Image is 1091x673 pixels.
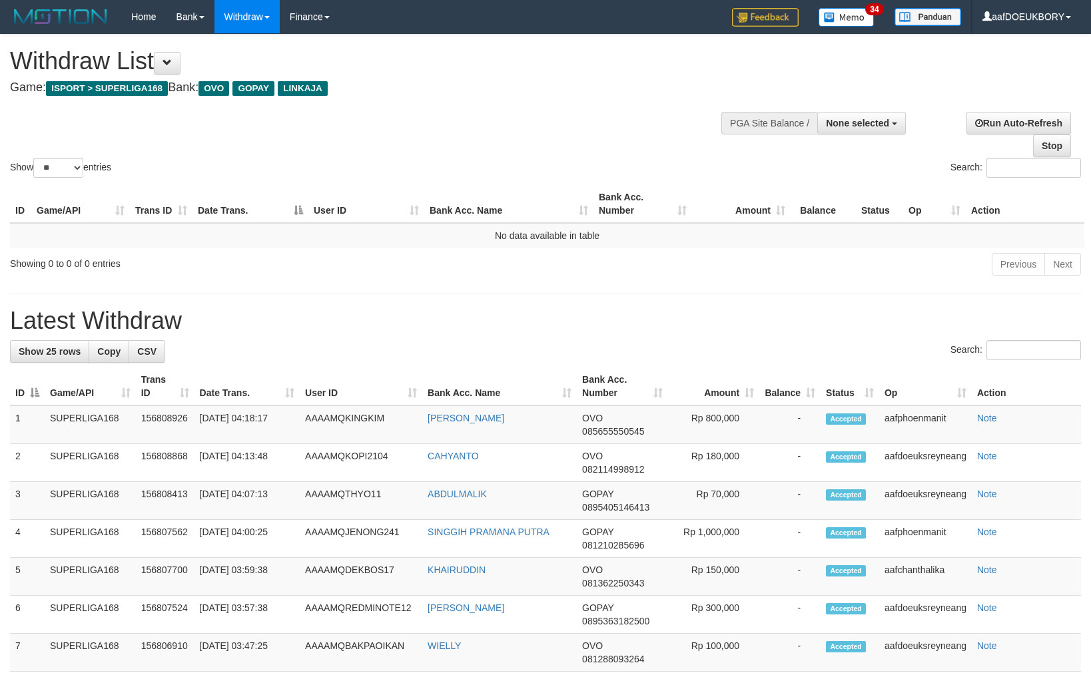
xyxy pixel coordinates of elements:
[865,3,883,15] span: 34
[300,558,422,596] td: AAAAMQDEKBOS17
[966,112,1071,134] a: Run Auto-Refresh
[879,634,972,672] td: aafdoeuksreyneang
[10,482,45,520] td: 3
[300,367,422,405] th: User ID: activate to sort column ascending
[759,558,821,596] td: -
[278,81,328,96] span: LINKAJA
[692,185,791,223] th: Amount: activate to sort column ascending
[194,558,300,596] td: [DATE] 03:59:38
[45,558,136,596] td: SUPERLIGA168
[10,596,45,634] td: 6
[1044,253,1081,276] a: Next
[10,185,31,223] th: ID
[582,502,649,513] span: Copy 0895405146413 to clipboard
[428,527,549,537] a: SINGGIH PRAMANA PUTRA
[136,482,194,520] td: 156808413
[194,405,300,444] td: [DATE] 04:18:17
[10,444,45,482] td: 2
[826,451,866,463] span: Accepted
[986,158,1081,178] input: Search:
[232,81,274,96] span: GOPAY
[130,185,192,223] th: Trans ID: activate to sort column ascending
[977,413,997,423] a: Note
[977,640,997,651] a: Note
[977,602,997,613] a: Note
[977,527,997,537] a: Note
[10,252,445,270] div: Showing 0 to 0 of 0 entries
[903,185,966,223] th: Op: activate to sort column ascending
[826,118,889,128] span: None selected
[977,489,997,499] a: Note
[428,489,487,499] a: ABDULMALIK
[300,520,422,558] td: AAAAMQJENONG241
[966,185,1084,223] th: Action
[668,558,759,596] td: Rp 150,000
[136,405,194,444] td: 156808926
[582,564,603,575] span: OVO
[856,185,903,223] th: Status
[895,8,961,26] img: panduan.png
[826,413,866,425] span: Accepted
[10,520,45,558] td: 4
[826,603,866,614] span: Accepted
[19,346,81,357] span: Show 25 rows
[668,405,759,444] td: Rp 800,000
[582,464,644,475] span: Copy 082114998912 to clipboard
[817,112,906,134] button: None selected
[826,489,866,501] span: Accepted
[10,48,714,75] h1: Withdraw List
[10,158,111,178] label: Show entries
[986,340,1081,360] input: Search:
[45,596,136,634] td: SUPERLIGA168
[577,367,668,405] th: Bank Acc. Number: activate to sort column ascending
[879,520,972,558] td: aafphoenmanit
[300,634,422,672] td: AAAAMQBAKPAOIKAN
[428,640,461,651] a: WIELLY
[33,158,83,178] select: Showentries
[424,185,593,223] th: Bank Acc. Name: activate to sort column ascending
[10,308,1081,334] h1: Latest Withdraw
[668,482,759,520] td: Rp 70,000
[668,367,759,405] th: Amount: activate to sort column ascending
[45,444,136,482] td: SUPERLIGA168
[194,634,300,672] td: [DATE] 03:47:25
[759,520,821,558] td: -
[422,367,577,405] th: Bank Acc. Name: activate to sort column ascending
[10,405,45,444] td: 1
[300,596,422,634] td: AAAAMQREDMINOTE12
[45,520,136,558] td: SUPERLIGA168
[300,405,422,444] td: AAAAMQKINGKIM
[759,367,821,405] th: Balance: activate to sort column ascending
[582,616,649,626] span: Copy 0895363182500 to clipboard
[582,640,603,651] span: OVO
[582,527,613,537] span: GOPAY
[593,185,692,223] th: Bank Acc. Number: activate to sort column ascending
[582,540,644,551] span: Copy 081210285696 to clipboard
[194,520,300,558] td: [DATE] 04:00:25
[668,634,759,672] td: Rp 100,000
[10,340,89,363] a: Show 25 rows
[10,223,1084,248] td: No data available in table
[668,520,759,558] td: Rp 1,000,000
[721,112,817,134] div: PGA Site Balance /
[136,520,194,558] td: 156807562
[879,596,972,634] td: aafdoeuksreyneang
[300,482,422,520] td: AAAAMQTHYO11
[582,602,613,613] span: GOPAY
[46,81,168,96] span: ISPORT > SUPERLIGA168
[129,340,165,363] a: CSV
[826,527,866,539] span: Accepted
[10,7,111,27] img: MOTION_logo.png
[10,558,45,596] td: 5
[826,565,866,576] span: Accepted
[192,185,308,223] th: Date Trans.: activate to sort column descending
[428,602,504,613] a: [PERSON_NAME]
[45,405,136,444] td: SUPERLIGA168
[582,413,603,423] span: OVO
[821,367,879,405] th: Status: activate to sort column ascending
[879,558,972,596] td: aafchanthalika
[582,489,613,499] span: GOPAY
[136,367,194,405] th: Trans ID: activate to sort column ascending
[759,634,821,672] td: -
[972,367,1081,405] th: Action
